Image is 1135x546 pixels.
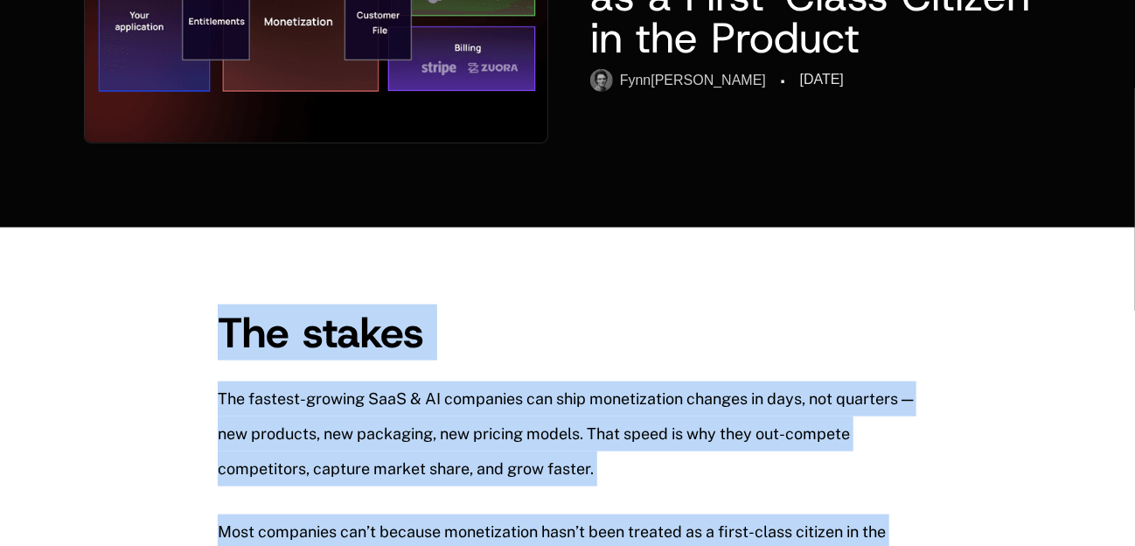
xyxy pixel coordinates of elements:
div: · [780,69,786,94]
img: fynn [590,69,613,92]
div: Fynn [PERSON_NAME] [620,70,766,91]
p: The fastest-growing SaaS & AI companies can ship monetization changes in days, not quarters — new... [218,381,917,486]
span: The stakes [218,304,424,360]
div: [DATE] [800,69,844,90]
